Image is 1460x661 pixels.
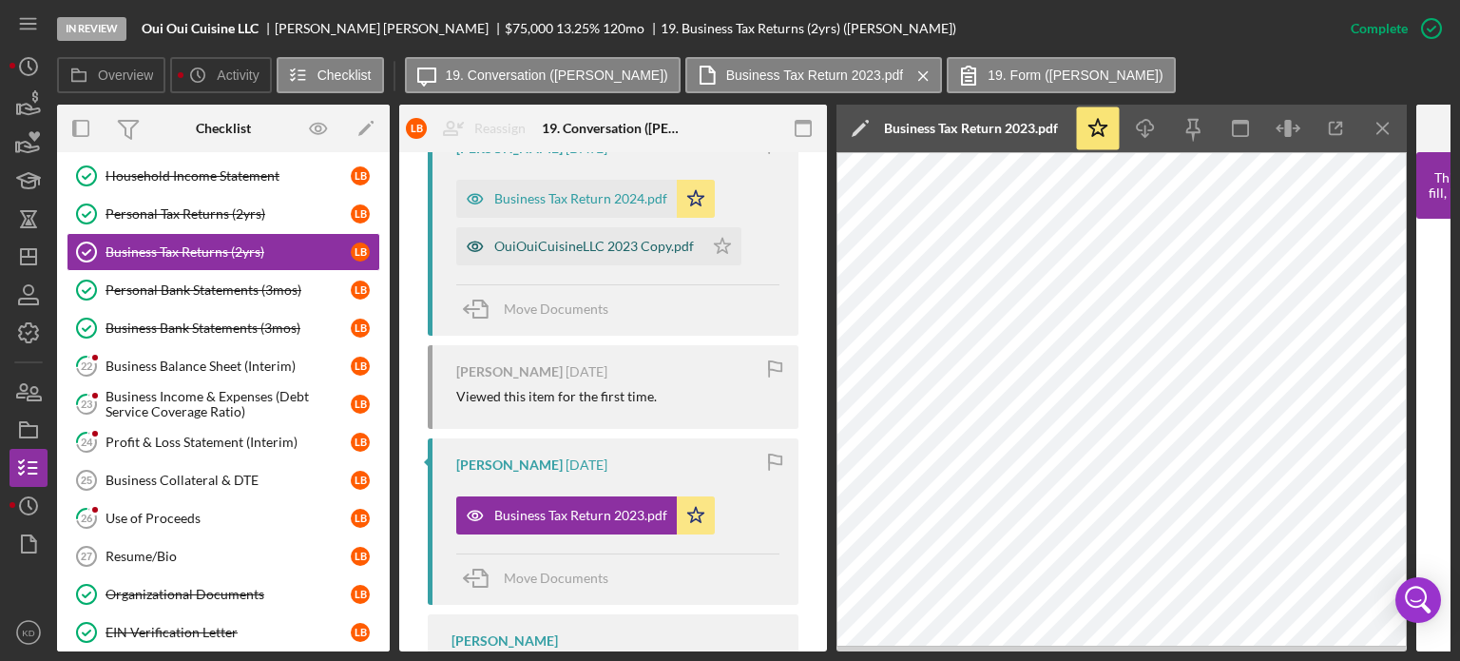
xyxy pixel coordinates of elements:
[456,180,715,218] button: Business Tax Return 2024.pdf
[106,389,351,419] div: Business Income & Expenses (Debt Service Coverage Ratio)
[106,549,351,564] div: Resume/Bio
[726,68,904,83] label: Business Tax Return 2023.pdf
[81,436,93,448] tspan: 24
[106,321,351,336] div: Business Bank Statements (3mos)
[456,285,627,333] button: Move Documents
[275,21,505,36] div: [PERSON_NAME] [PERSON_NAME]
[351,243,370,262] div: L B
[351,585,370,604] div: L B
[603,21,644,36] div: 120 mo
[106,625,351,640] div: EIN Verification Letter
[22,628,34,638] text: KD
[947,57,1175,93] button: 19. Form ([PERSON_NAME])
[81,360,92,372] tspan: 22
[106,359,351,374] div: Business Balance Sheet (Interim)
[351,357,370,376] div: L B
[277,57,384,93] button: Checklist
[67,499,380,537] a: 26Use of ProceedsLB
[405,57,681,93] button: 19. Conversation ([PERSON_NAME])
[67,385,380,423] a: 23Business Income & Expenses (Debt Service Coverage Ratio)LB
[10,613,48,651] button: KD
[67,233,380,271] a: Business Tax Returns (2yrs)LB
[1395,577,1441,623] div: Open Intercom Messenger
[504,301,608,317] span: Move Documents
[170,57,271,93] button: Activity
[566,364,607,379] time: 2025-10-10 02:14
[505,20,553,36] span: $75,000
[81,398,92,410] tspan: 23
[67,195,380,233] a: Personal Tax Returns (2yrs)LB
[566,457,607,473] time: 2025-10-01 02:13
[106,511,351,526] div: Use of Proceeds
[106,473,351,488] div: Business Collateral & DTE
[106,244,351,260] div: Business Tax Returns (2yrs)
[494,191,667,206] div: Business Tax Return 2024.pdf
[67,157,380,195] a: Household Income StatementLB
[396,109,545,147] button: LBReassign
[351,509,370,528] div: L B
[67,423,380,461] a: 24Profit & Loss Statement (Interim)LB
[556,21,600,36] div: 13.25 %
[67,613,380,651] a: EIN Verification LetterLB
[67,347,380,385] a: 22Business Balance Sheet (Interim)LB
[884,121,1058,136] div: Business Tax Return 2023.pdf
[542,121,684,136] div: 19. Conversation ([PERSON_NAME])
[67,271,380,309] a: Personal Bank Statements (3mos)LB
[474,109,526,147] div: Reassign
[661,21,956,36] div: 19. Business Tax Returns (2yrs) ([PERSON_NAME])
[456,227,741,265] button: OuiOuiCuisineLLC 2023 Copy.pdf
[988,68,1162,83] label: 19. Form ([PERSON_NAME])
[351,204,370,224] div: L B
[351,166,370,185] div: L B
[81,512,93,524] tspan: 26
[351,623,370,642] div: L B
[81,551,92,562] tspan: 27
[456,496,715,535] button: Business Tax Return 2023.pdf
[351,471,370,490] div: L B
[1332,10,1450,48] button: Complete
[1351,10,1408,48] div: Complete
[456,364,563,379] div: [PERSON_NAME]
[67,575,380,613] a: Organizational DocumentsLB
[142,21,259,36] b: Oui Oui Cuisine LLC
[446,68,668,83] label: 19. Conversation ([PERSON_NAME])
[456,457,563,473] div: [PERSON_NAME]
[98,68,153,83] label: Overview
[81,475,92,486] tspan: 25
[351,547,370,566] div: L B
[456,554,627,602] button: Move Documents
[196,121,251,136] div: Checklist
[494,239,694,254] div: OuiOuiCuisineLLC 2023 Copy.pdf
[106,435,351,450] div: Profit & Loss Statement (Interim)
[351,281,370,300] div: L B
[67,309,380,347] a: Business Bank Statements (3mos)LB
[317,68,372,83] label: Checklist
[57,57,165,93] button: Overview
[406,118,427,139] div: L B
[351,319,370,338] div: L B
[217,68,259,83] label: Activity
[106,587,351,602] div: Organizational Documents
[106,282,351,298] div: Personal Bank Statements (3mos)
[67,461,380,499] a: 25Business Collateral & DTELB
[351,395,370,414] div: L B
[504,570,608,586] span: Move Documents
[106,206,351,222] div: Personal Tax Returns (2yrs)
[67,537,380,575] a: 27Resume/BioLB
[57,17,126,41] div: In Review
[351,433,370,452] div: L B
[451,633,558,649] div: [PERSON_NAME]
[106,168,351,184] div: Household Income Statement
[685,57,943,93] button: Business Tax Return 2023.pdf
[456,389,657,404] div: Viewed this item for the first time.
[494,508,667,523] div: Business Tax Return 2023.pdf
